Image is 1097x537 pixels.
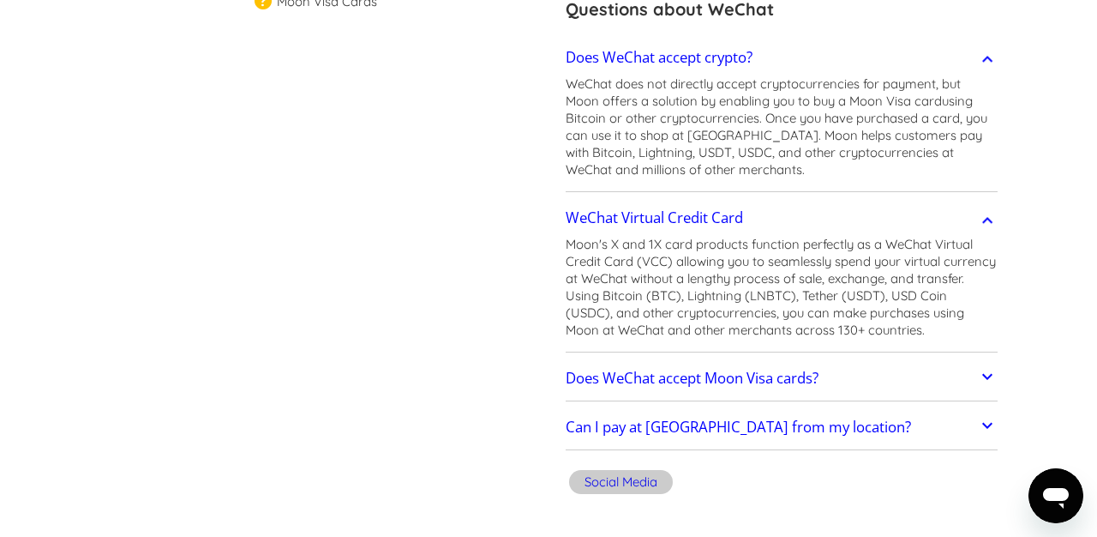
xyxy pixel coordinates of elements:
[566,419,911,436] h2: Can I pay at [GEOGRAPHIC_DATA] from my location?
[566,49,752,66] h2: Does WeChat accept crypto?
[566,200,998,236] a: WeChat Virtual Credit Card
[566,370,818,387] h2: Does WeChat accept Moon Visa cards?
[584,474,657,491] div: Social Media
[1028,468,1083,523] iframe: Button to launch messaging window
[566,410,998,446] a: Can I pay at [GEOGRAPHIC_DATA] from my location?
[566,236,998,339] p: Moon's X and 1X card products function perfectly as a WeChat Virtual Credit Card (VCC) allowing y...
[566,75,998,178] p: WeChat does not directly accept cryptocurrencies for payment, but Moon offers a solution by enabl...
[566,360,998,396] a: Does WeChat accept Moon Visa cards?
[566,209,743,226] h2: WeChat Virtual Credit Card
[566,39,998,75] a: Does WeChat accept crypto?
[566,468,676,501] a: Social Media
